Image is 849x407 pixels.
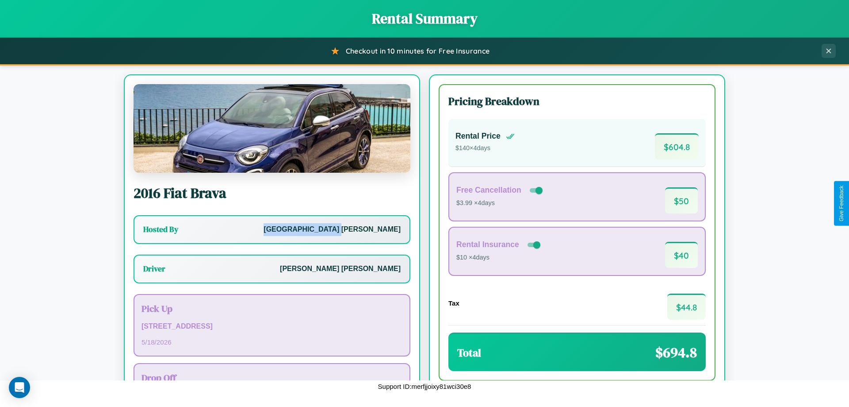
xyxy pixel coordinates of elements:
p: [GEOGRAPHIC_DATA] [PERSON_NAME] [264,223,401,236]
h4: Rental Price [455,132,501,141]
h1: Rental Summary [9,9,840,28]
span: $ 44.8 [667,294,706,320]
span: $ 40 [665,242,698,268]
p: Support ID: merfjjoixy81wci30e8 [378,380,471,392]
span: $ 694.8 [655,343,697,362]
span: $ 604.8 [655,133,699,159]
p: $10 × 4 days [456,252,542,264]
h2: 2016 Fiat Brava [134,183,410,203]
img: Fiat Brava [134,84,410,173]
h3: Drop Off [141,371,402,384]
span: Checkout in 10 minutes for Free Insurance [346,47,490,55]
h3: Driver [143,264,165,274]
h3: Pricing Breakdown [448,94,706,109]
h4: Rental Insurance [456,240,519,249]
p: $ 140 × 4 days [455,143,515,154]
div: Give Feedback [838,186,845,221]
p: [PERSON_NAME] [PERSON_NAME] [280,263,401,275]
h4: Free Cancellation [456,186,521,195]
p: 5 / 18 / 2026 [141,336,402,348]
h3: Hosted By [143,224,178,235]
h3: Total [457,345,481,360]
h4: Tax [448,299,459,307]
span: $ 50 [665,187,698,213]
p: [STREET_ADDRESS] [141,320,402,333]
div: Open Intercom Messenger [9,377,30,398]
h3: Pick Up [141,302,402,315]
p: $3.99 × 4 days [456,198,544,209]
